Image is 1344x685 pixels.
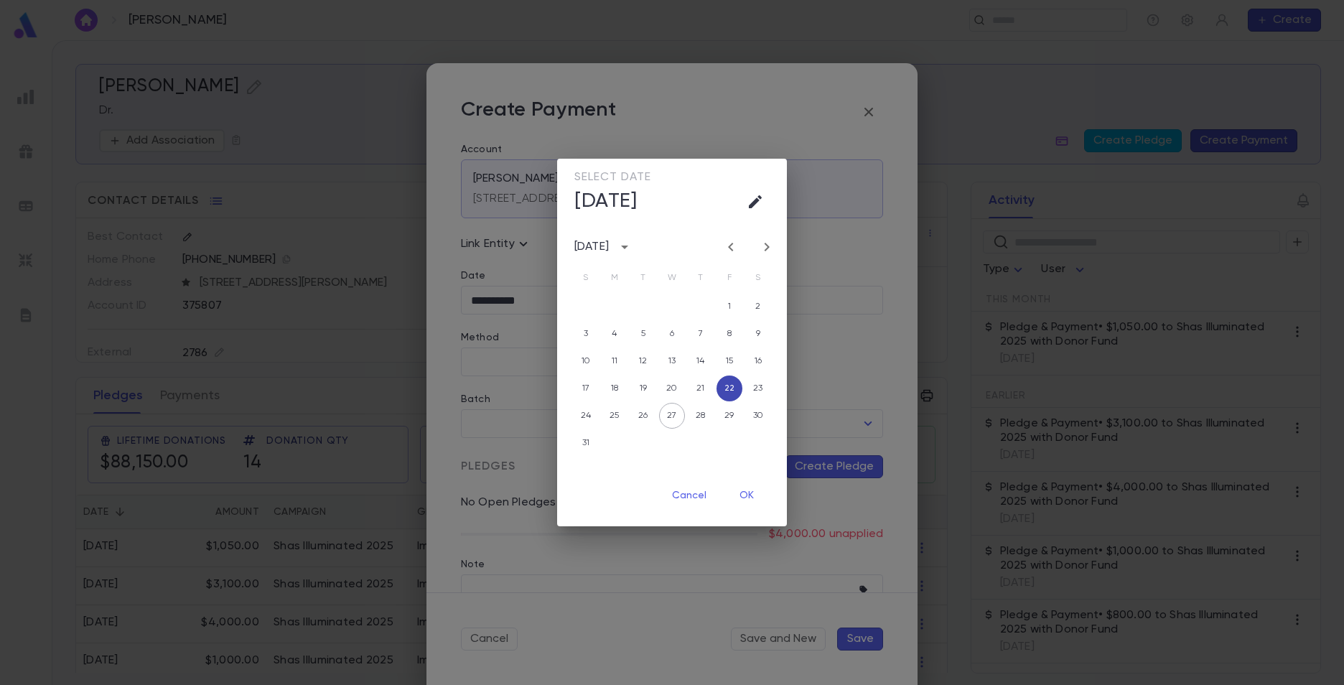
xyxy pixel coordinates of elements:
[630,403,656,429] button: 26
[630,264,656,292] span: Tuesday
[755,236,778,258] button: Next month
[719,236,742,258] button: Previous month
[717,321,742,347] button: 8
[741,187,770,216] button: calendar view is open, go to text input view
[717,403,742,429] button: 29
[602,403,627,429] button: 25
[745,294,771,320] button: 2
[661,482,718,509] button: Cancel
[573,348,599,374] button: 10
[688,403,714,429] button: 28
[659,348,685,374] button: 13
[602,376,627,401] button: 18
[745,403,771,429] button: 30
[602,348,627,374] button: 11
[573,376,599,401] button: 17
[688,348,714,374] button: 14
[659,264,685,292] span: Wednesday
[745,348,771,374] button: 16
[688,264,714,292] span: Thursday
[745,264,771,292] span: Saturday
[573,321,599,347] button: 3
[573,403,599,429] button: 24
[688,376,714,401] button: 21
[717,294,742,320] button: 1
[573,264,599,292] span: Sunday
[613,236,636,258] button: calendar view is open, switch to year view
[630,376,656,401] button: 19
[659,403,685,429] button: 27
[659,321,685,347] button: 6
[717,376,742,401] button: 22
[717,264,742,292] span: Friday
[573,430,599,456] button: 31
[630,321,656,347] button: 5
[659,376,685,401] button: 20
[745,376,771,401] button: 23
[602,264,627,292] span: Monday
[574,170,651,185] span: Select date
[602,321,627,347] button: 4
[574,189,637,213] h4: [DATE]
[717,348,742,374] button: 15
[745,321,771,347] button: 9
[574,240,609,254] div: [DATE]
[630,348,656,374] button: 12
[724,482,770,509] button: OK
[688,321,714,347] button: 7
